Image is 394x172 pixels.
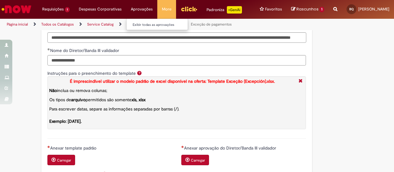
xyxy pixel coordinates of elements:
[136,70,143,75] span: Ajuda para Instruções para o preenchimento do template
[7,22,28,27] a: Página inicial
[131,97,146,102] strong: xls, xlsx
[207,6,242,14] div: Padroniza
[181,4,197,14] img: click_logo_yellow_360x200.png
[181,146,184,148] span: Necessários
[47,32,306,43] input: Motivo da Exceção
[126,18,188,30] ul: Aprovações
[349,7,354,11] span: BQ
[49,88,107,93] span: inclua ou remova colunas;
[191,158,205,163] small: Carregar
[79,6,122,12] span: Despesas Corporativas
[65,7,70,12] span: 1
[49,88,57,93] strong: Não
[297,78,304,85] i: Fechar More information Por question_instrucciones_para_llenar
[127,22,194,28] a: Exibir todas as aprovações
[358,6,389,12] span: [PERSON_NAME]
[71,97,86,102] strong: arquivo
[49,118,82,124] strong: Exemplo: [DATE].
[47,155,75,165] button: Carregar anexo de Anexar template padrão Required
[57,158,71,163] small: Carregar
[49,97,146,102] span: Os tipos de permitidos são somente
[47,146,50,148] span: Necessários
[191,22,232,27] a: Exceção de pagamentos
[131,6,153,12] span: Aprovações
[50,145,98,151] span: Anexar template padrão
[47,55,306,66] input: Nome do Diretor/Banda III validador
[49,106,179,124] span: Para escrever datas, separe as informações separadas por barras (/).
[320,7,324,12] span: 1
[42,6,64,12] span: Requisições
[1,3,32,15] img: ServiceNow
[70,78,275,84] strong: É imprescindível utilizar o modelo padrão de excel disponível na oferta: Template Exceção (Excepc...
[47,70,136,76] label: Instruções para o preenchimento do template
[41,22,74,27] a: Todos os Catálogos
[47,48,50,50] span: Obrigatório Preenchido
[87,22,114,27] a: Service Catalog
[162,6,171,12] span: More
[291,6,324,12] a: Rascunhos
[50,48,120,53] span: Nome do Diretor/Banda III validador
[227,6,242,14] p: +GenAi
[265,6,282,12] span: Favoritos
[181,155,209,165] button: Carregar anexo de Anexar aprovação do Diretor/Banda III validador Required
[296,6,319,12] span: Rascunhos
[5,19,258,30] ul: Trilhas de página
[184,145,277,151] span: Anexar aprovação do Diretor/Banda III validador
